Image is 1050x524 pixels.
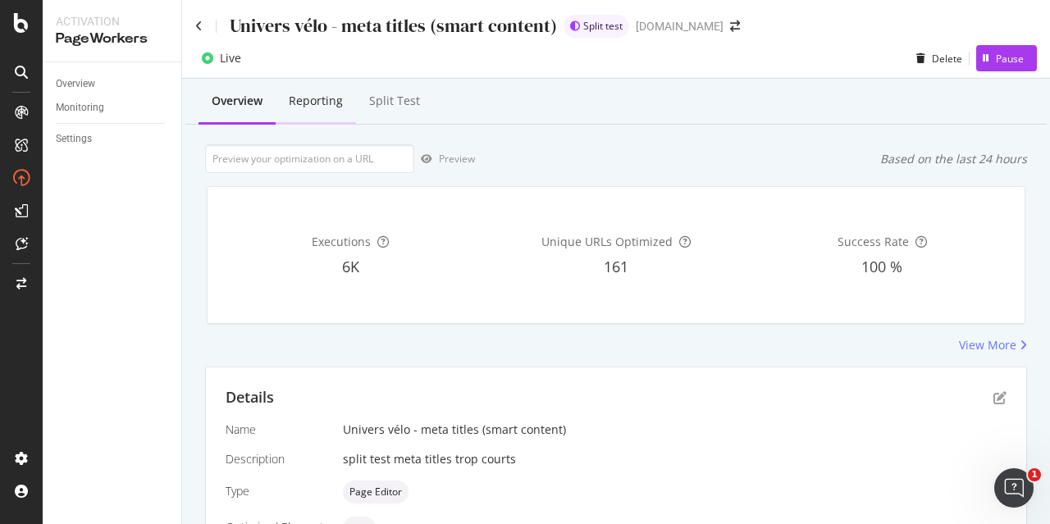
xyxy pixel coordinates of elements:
[56,99,170,116] a: Monitoring
[56,30,168,48] div: PageWorkers
[993,391,1007,404] div: pen-to-square
[564,15,629,38] div: brand label
[541,234,673,249] span: Unique URLs Optimized
[226,387,274,408] div: Details
[880,151,1027,167] div: Based on the last 24 hours
[56,130,170,148] a: Settings
[932,52,962,66] div: Delete
[56,13,168,30] div: Activation
[959,337,1016,353] div: View More
[1028,468,1041,481] span: 1
[996,52,1024,66] div: Pause
[343,481,409,503] div: neutral label
[220,50,241,66] div: Live
[414,146,475,172] button: Preview
[342,257,359,276] span: 6K
[369,93,420,109] div: Split Test
[861,257,902,276] span: 100 %
[226,483,330,499] div: Type
[212,93,262,109] div: Overview
[289,93,343,109] div: Reporting
[730,21,740,32] div: arrow-right-arrow-left
[195,21,203,32] a: Click to go back
[56,130,92,148] div: Settings
[439,152,475,166] div: Preview
[959,337,1027,353] a: View More
[312,234,371,249] span: Executions
[56,75,95,93] div: Overview
[583,21,623,31] span: Split test
[838,234,909,249] span: Success Rate
[349,487,402,497] span: Page Editor
[230,13,557,39] div: Univers vélo - meta titles (smart content)
[636,18,724,34] div: [DOMAIN_NAME]
[343,421,1007,438] div: Univers vélo - meta titles (smart content)
[56,75,170,93] a: Overview
[226,421,330,438] div: Name
[976,45,1037,71] button: Pause
[994,468,1034,508] iframe: Intercom live chat
[205,144,414,173] input: Preview your optimization on a URL
[226,451,330,467] div: Description
[343,451,1007,467] div: split test meta titles trop courts
[604,257,628,276] span: 161
[910,45,962,71] button: Delete
[56,99,104,116] div: Monitoring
